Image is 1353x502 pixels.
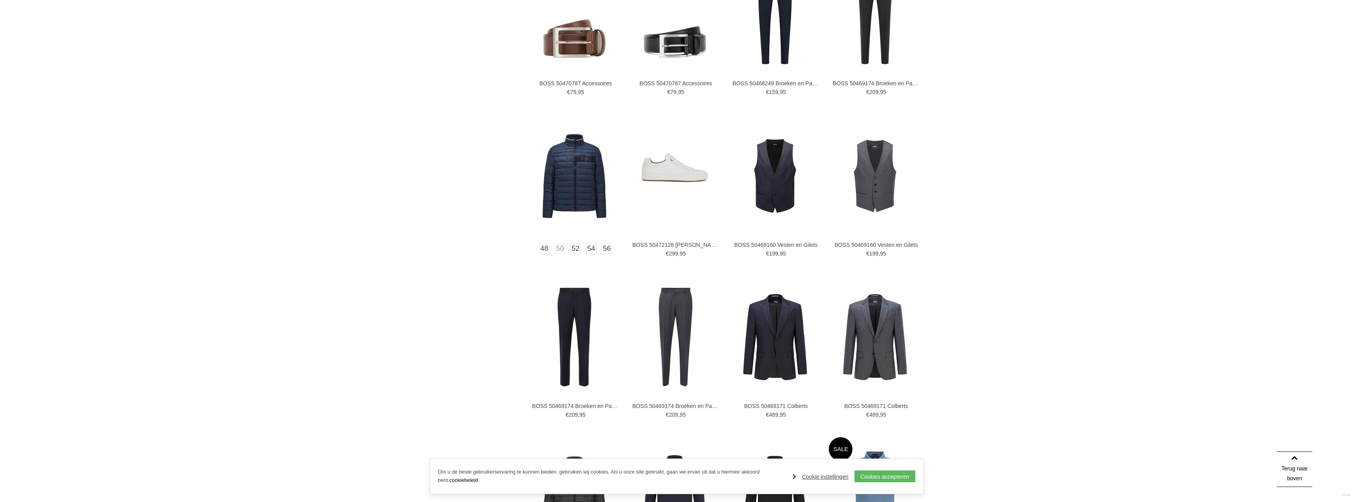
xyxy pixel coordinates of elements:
[769,412,778,418] span: 489
[880,89,886,95] span: 95
[869,250,878,257] span: 199
[780,250,786,257] span: 95
[570,89,576,95] span: 79
[678,412,679,418] span: ,
[566,412,569,418] span: €
[833,241,920,248] a: BOSS 50469160 Vesten en Gilets
[679,250,686,257] span: 95
[880,250,886,257] span: 95
[586,243,597,254] a: 54
[570,243,581,254] a: 52
[677,89,678,95] span: ,
[778,89,780,95] span: ,
[578,412,580,418] span: ,
[567,89,570,95] span: €
[539,243,549,254] a: 48
[449,477,478,483] a: cookiebeleid
[738,281,812,393] img: BOSS 50469171 Colberts
[879,250,880,257] span: ,
[780,412,786,418] span: 95
[679,412,686,418] span: 95
[866,89,869,95] span: €
[669,250,678,257] span: 299
[632,80,719,87] a: BOSS 50470787 Accessoires
[854,470,915,482] a: Cookies accepteren
[1277,451,1312,487] a: Terug naar boven
[576,89,578,95] span: ,
[638,281,712,393] img: BOSS 50469174 Broeken en Pantalons
[632,241,719,248] a: BOSS 50472128 [PERSON_NAME]
[602,243,612,254] a: 56
[869,412,878,418] span: 489
[879,89,880,95] span: ,
[632,402,719,410] a: BOSS 50469174 Broeken en Pantalons
[778,250,780,257] span: ,
[670,89,677,95] span: 79
[880,412,886,418] span: 95
[667,89,670,95] span: €
[769,250,778,257] span: 199
[1341,490,1351,500] a: Divide
[869,89,878,95] span: 209
[838,281,912,393] img: BOSS 50469171 Colberts
[580,412,586,418] span: 95
[732,80,819,87] a: BOSS 50468249 Broeken en Pantalons
[537,120,612,232] img: BOSS 50464308 Jassen
[732,241,819,248] a: BOSS 50469160 Vesten en Gilets
[833,80,920,87] a: BOSS 50469174 Broeken en Pantalons
[537,281,612,393] img: BOSS 50469174 Broeken en Pantalons
[769,89,778,95] span: 159
[578,89,584,95] span: 95
[532,80,619,87] a: BOSS 50470787 Accessoires
[638,120,712,232] img: BOSS 50472128 Schoenen
[678,89,684,95] span: 95
[666,412,669,418] span: €
[866,412,869,418] span: €
[666,250,669,257] span: €
[438,468,785,485] p: Om u de beste gebruikerservaring te kunnen bieden, gebruiken wij cookies. Als u onze site gebruik...
[766,250,769,257] span: €
[669,412,678,418] span: 209
[568,412,578,418] span: 209
[879,412,880,418] span: ,
[678,250,679,257] span: ,
[532,402,619,410] a: BOSS 50469174 Broeken en Pantalons
[732,402,819,410] a: BOSS 50469171 Colberts
[866,250,869,257] span: €
[838,120,912,232] img: BOSS 50469160 Vesten en Gilets
[780,89,786,95] span: 95
[778,412,780,418] span: ,
[833,402,920,410] a: BOSS 50469171 Colberts
[766,412,769,418] span: €
[738,120,812,232] img: BOSS 50469160 Vesten en Gilets
[766,89,769,95] span: €
[792,471,849,483] a: Cookie instellingen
